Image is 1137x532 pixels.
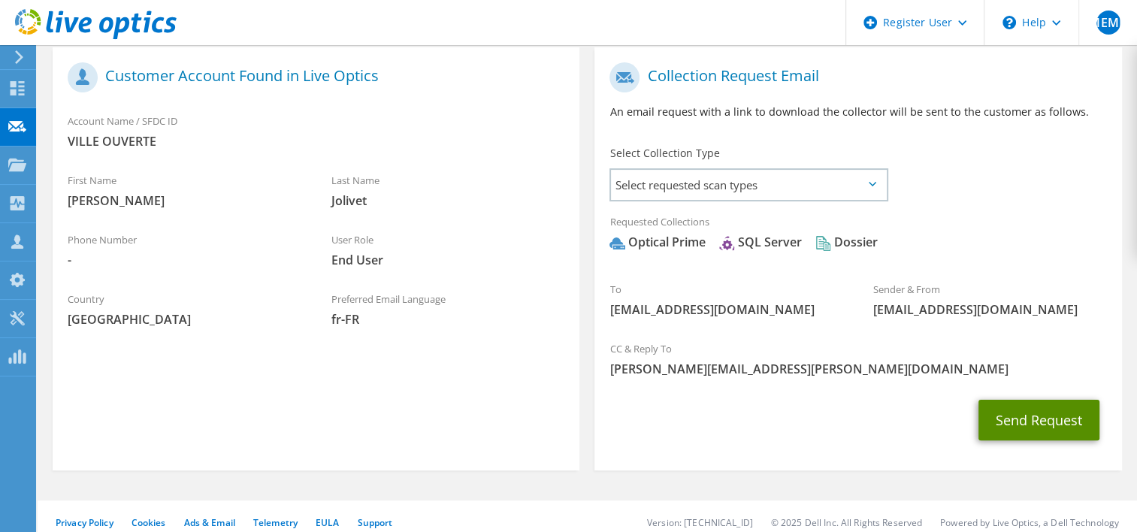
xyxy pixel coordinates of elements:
a: Cookies [132,516,166,529]
span: [GEOGRAPHIC_DATA] [68,311,301,328]
h1: Customer Account Found in Live Optics [68,62,557,92]
div: CC & Reply To [594,333,1121,385]
label: Select Collection Type [609,146,719,161]
span: Jolivet [331,192,565,209]
span: [PERSON_NAME][EMAIL_ADDRESS][PERSON_NAME][DOMAIN_NAME] [609,361,1106,377]
svg: \n [1002,16,1016,29]
div: First Name [53,165,316,216]
span: VILLE OUVERTE [68,133,564,150]
span: [EMAIL_ADDRESS][DOMAIN_NAME] [873,301,1107,318]
button: Send Request [978,400,1099,440]
span: [EMAIL_ADDRESS][DOMAIN_NAME] [609,301,843,318]
p: An email request with a link to download the collector will be sent to the customer as follows. [609,104,1106,120]
span: Select requested scan types [611,170,885,200]
span: MEMB [1096,11,1120,35]
h1: Collection Request Email [609,62,1099,92]
a: Privacy Policy [56,516,113,529]
span: End User [331,252,565,268]
div: Country [53,283,316,335]
li: Version: [TECHNICAL_ID] [647,516,753,529]
div: Last Name [316,165,580,216]
li: Powered by Live Optics, a Dell Technology [940,516,1119,529]
div: SQL Server [719,234,801,251]
div: Preferred Email Language [316,283,580,335]
div: Optical Prime [609,234,705,251]
a: Support [357,516,392,529]
div: Dossier [815,234,877,251]
a: Ads & Email [184,516,235,529]
span: - [68,252,301,268]
div: Account Name / SFDC ID [53,105,579,157]
div: Sender & From [858,274,1122,325]
span: [PERSON_NAME] [68,192,301,209]
div: To [594,274,858,325]
div: Requested Collections [594,206,1121,266]
span: fr-FR [331,311,565,328]
li: © 2025 Dell Inc. All Rights Reserved [771,516,922,529]
a: Telemetry [253,516,298,529]
div: User Role [316,224,580,276]
div: Phone Number [53,224,316,276]
a: EULA [316,516,339,529]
